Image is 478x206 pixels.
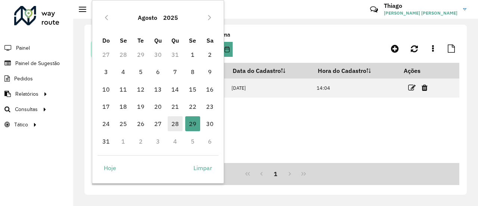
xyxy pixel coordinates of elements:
[185,116,200,131] span: 29
[189,37,196,44] span: Se
[201,98,218,115] td: 23
[154,37,162,44] span: Qu
[201,81,218,98] td: 16
[167,81,184,98] td: 14
[135,9,160,27] button: Choose Month
[149,115,167,132] td: 27
[15,59,60,67] span: Painel de Sugestão
[185,82,200,97] span: 15
[150,116,165,131] span: 27
[115,133,132,150] td: 1
[269,167,283,181] button: 1
[116,116,131,131] span: 25
[115,81,132,98] td: 11
[150,64,165,79] span: 6
[102,37,110,44] span: Do
[137,37,144,44] span: Te
[184,46,201,63] td: 1
[14,121,28,129] span: Tático
[207,37,214,44] span: Sa
[168,82,183,97] span: 14
[133,99,148,114] span: 19
[99,82,114,97] span: 10
[398,63,443,79] th: Ações
[86,5,153,13] h2: Painel de Sugestão
[422,83,428,93] a: Excluir
[187,160,218,175] button: Limpar
[150,99,165,114] span: 20
[184,81,201,98] td: 15
[168,116,183,131] span: 28
[99,99,114,114] span: 17
[201,46,218,63] td: 2
[16,44,30,52] span: Painel
[149,46,167,63] td: 30
[185,99,200,114] span: 22
[133,116,148,131] span: 26
[202,116,217,131] span: 30
[115,115,132,132] td: 25
[115,63,132,80] td: 4
[133,64,148,79] span: 5
[384,2,457,9] h3: Thiago
[14,75,33,83] span: Pedidos
[149,98,167,115] td: 20
[366,1,382,18] a: Contato Rápido
[116,99,131,114] span: 18
[168,64,183,79] span: 7
[132,46,149,63] td: 29
[184,98,201,115] td: 22
[408,83,416,93] a: Editar
[201,133,218,150] td: 6
[99,116,114,131] span: 24
[201,115,218,132] td: 30
[132,63,149,80] td: 5
[97,160,122,175] button: Hoje
[185,64,200,79] span: 8
[132,115,149,132] td: 26
[313,79,398,98] td: 14:04
[150,82,165,97] span: 13
[228,63,313,79] th: Data do Cadastro
[204,12,215,24] button: Next Month
[167,133,184,150] td: 4
[167,63,184,80] td: 7
[104,163,116,172] span: Hoje
[228,79,313,98] td: [DATE]
[97,81,115,98] td: 10
[185,47,200,62] span: 1
[97,115,115,132] td: 24
[168,99,183,114] span: 21
[184,63,201,80] td: 8
[184,133,201,150] td: 5
[171,37,179,44] span: Qu
[149,133,167,150] td: 3
[149,81,167,98] td: 13
[313,63,398,79] th: Hora do Cadastro
[202,82,217,97] span: 16
[184,115,201,132] td: 29
[120,37,127,44] span: Se
[160,9,181,27] button: Choose Year
[167,115,184,132] td: 28
[100,12,112,24] button: Previous Month
[201,63,218,80] td: 9
[167,46,184,63] td: 31
[15,105,38,113] span: Consultas
[116,64,131,79] span: 4
[15,90,38,98] span: Relatórios
[384,10,457,16] span: [PERSON_NAME] [PERSON_NAME]
[99,64,114,79] span: 3
[97,46,115,63] td: 27
[132,98,149,115] td: 19
[115,46,132,63] td: 28
[133,82,148,97] span: 12
[167,98,184,115] td: 21
[97,98,115,115] td: 17
[202,47,217,62] span: 2
[99,134,114,149] span: 31
[132,133,149,150] td: 2
[149,63,167,80] td: 6
[202,99,217,114] span: 23
[202,64,217,79] span: 9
